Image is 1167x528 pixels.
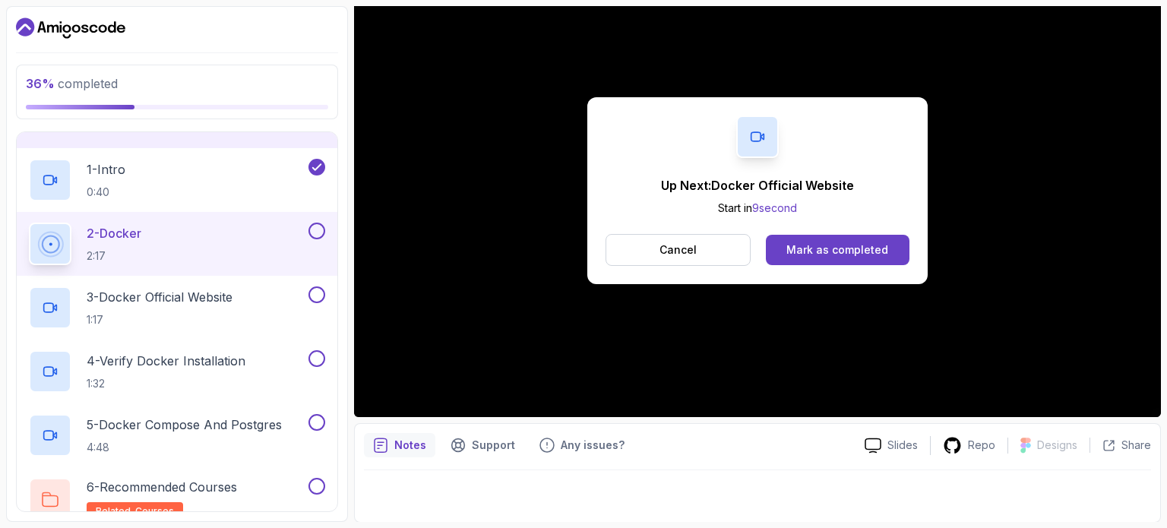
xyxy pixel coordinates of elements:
[1090,438,1151,453] button: Share
[561,438,625,453] p: Any issues?
[29,286,325,329] button: 3-Docker Official Website1:17
[364,433,435,457] button: notes button
[26,76,55,91] span: 36 %
[1037,438,1077,453] p: Designs
[661,201,854,216] p: Start in
[29,350,325,393] button: 4-Verify Docker Installation1:32
[87,478,237,496] p: 6 - Recommended Courses
[931,436,1007,455] a: Repo
[29,478,325,520] button: 6-Recommended Coursesrelated-courses
[87,376,245,391] p: 1:32
[29,223,325,265] button: 2-Docker2:17
[530,433,634,457] button: Feedback button
[606,234,751,266] button: Cancel
[661,176,854,194] p: Up Next: Docker Official Website
[87,224,141,242] p: 2 - Docker
[394,438,426,453] p: Notes
[87,352,245,370] p: 4 - Verify Docker Installation
[766,235,909,265] button: Mark as completed
[659,242,697,258] p: Cancel
[87,416,282,434] p: 5 - Docker Compose And Postgres
[87,160,125,179] p: 1 - Intro
[87,440,282,455] p: 4:48
[29,414,325,457] button: 5-Docker Compose And Postgres4:48
[887,438,918,453] p: Slides
[472,438,515,453] p: Support
[29,159,325,201] button: 1-Intro0:40
[96,505,174,517] span: related-courses
[441,433,524,457] button: Support button
[1121,438,1151,453] p: Share
[786,242,888,258] div: Mark as completed
[16,16,125,40] a: Dashboard
[87,288,232,306] p: 3 - Docker Official Website
[87,312,232,327] p: 1:17
[87,185,125,200] p: 0:40
[87,248,141,264] p: 2:17
[752,201,797,214] span: 9 second
[968,438,995,453] p: Repo
[26,76,118,91] span: completed
[852,438,930,454] a: Slides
